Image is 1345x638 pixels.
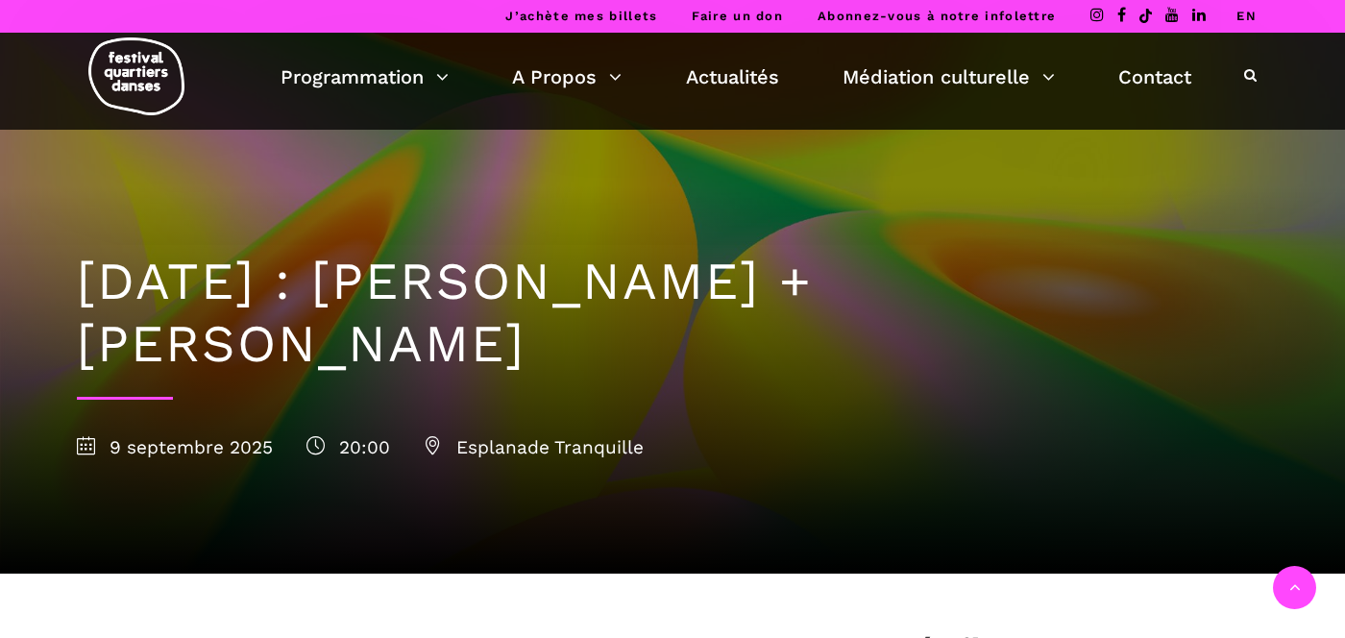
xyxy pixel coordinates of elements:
[843,61,1055,93] a: Médiation culturelle
[505,9,657,23] a: J’achète mes billets
[692,9,783,23] a: Faire un don
[1118,61,1191,93] a: Contact
[88,37,184,115] img: logo-fqd-med
[1236,9,1257,23] a: EN
[686,61,779,93] a: Actualités
[818,9,1056,23] a: Abonnez-vous à notre infolettre
[306,436,390,458] span: 20:00
[424,436,644,458] span: Esplanade Tranquille
[77,436,273,458] span: 9 septembre 2025
[512,61,622,93] a: A Propos
[77,251,1268,376] h1: [DATE] : [PERSON_NAME] + [PERSON_NAME]
[281,61,449,93] a: Programmation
